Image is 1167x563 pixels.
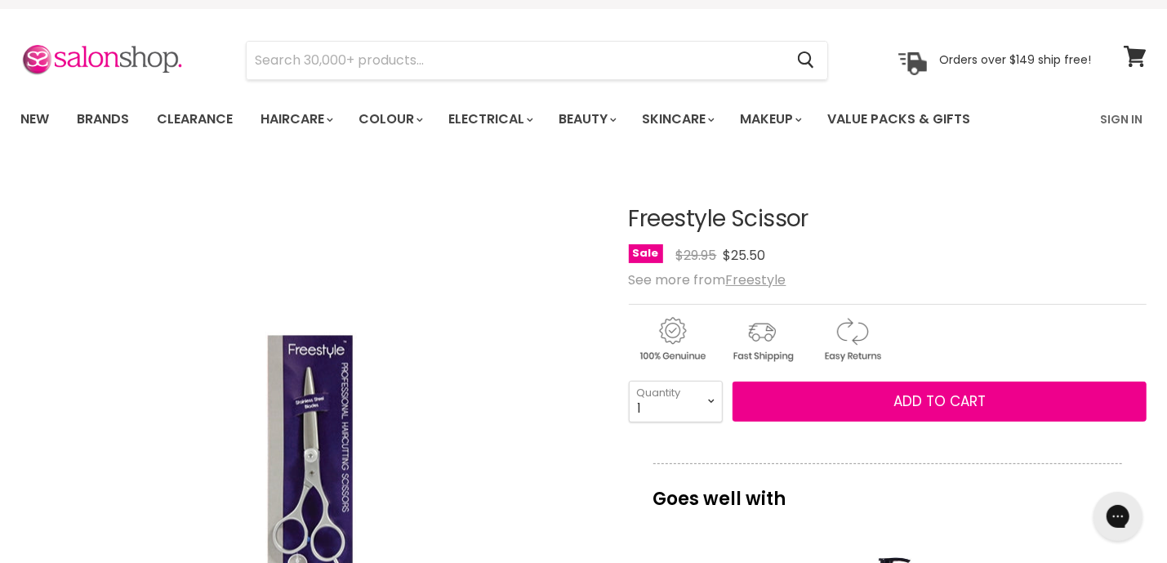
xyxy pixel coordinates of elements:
span: $25.50 [724,246,766,265]
button: Search [784,42,827,79]
span: See more from [629,270,786,289]
a: Freestyle [726,270,786,289]
span: Sale [629,244,663,263]
p: Orders over $149 ship free! [939,52,1091,67]
a: Value Packs & Gifts [815,102,982,136]
ul: Main menu [8,96,1036,143]
a: Beauty [546,102,626,136]
form: Product [246,41,828,80]
a: Brands [65,102,141,136]
a: Clearance [145,102,245,136]
p: Goes well with [653,463,1122,517]
a: New [8,102,61,136]
iframe: Gorgias live chat messenger [1085,486,1151,547]
span: Add to cart [893,391,986,411]
a: Makeup [728,102,812,136]
a: Electrical [436,102,543,136]
h1: Freestyle Scissor [629,207,1147,232]
select: Quantity [629,381,723,422]
span: $29.95 [676,246,717,265]
img: returns.gif [808,315,895,364]
a: Skincare [630,102,724,136]
a: Colour [346,102,433,136]
a: Haircare [248,102,343,136]
img: genuine.gif [629,315,715,364]
button: Add to cart [733,382,1147,422]
img: shipping.gif [719,315,805,364]
input: Search [247,42,784,79]
a: Sign In [1090,102,1152,136]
